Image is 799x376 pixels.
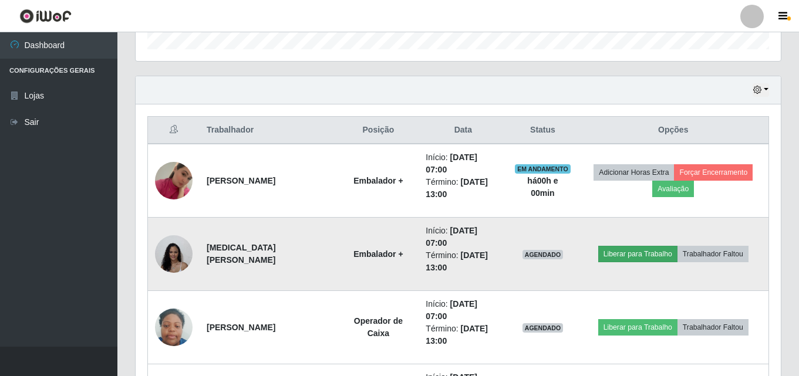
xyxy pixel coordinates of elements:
strong: [PERSON_NAME] [207,323,275,332]
li: Término: [426,323,500,347]
th: Opções [578,117,769,144]
button: Liberar para Trabalho [598,319,677,336]
button: Trabalhador Faltou [677,246,749,262]
th: Trabalhador [200,117,338,144]
span: AGENDADO [522,250,564,259]
time: [DATE] 07:00 [426,226,477,248]
th: Data [419,117,507,144]
strong: Operador de Caixa [354,316,403,338]
time: [DATE] 07:00 [426,299,477,321]
strong: há 00 h e 00 min [527,176,558,198]
button: Adicionar Horas Extra [594,164,674,181]
button: Avaliação [652,181,694,197]
button: Liberar para Trabalho [598,246,677,262]
img: CoreUI Logo [19,9,72,23]
strong: [MEDICAL_DATA][PERSON_NAME] [207,243,276,265]
strong: Embalador + [353,249,403,259]
img: 1709225632480.jpeg [155,303,193,353]
li: Término: [426,176,500,201]
strong: Embalador + [353,176,403,185]
time: [DATE] 07:00 [426,153,477,174]
span: EM ANDAMENTO [515,164,571,174]
th: Posição [338,117,419,144]
li: Término: [426,249,500,274]
button: Trabalhador Faltou [677,319,749,336]
button: Forçar Encerramento [674,164,753,181]
li: Início: [426,151,500,176]
span: AGENDADO [522,323,564,333]
li: Início: [426,298,500,323]
th: Status [507,117,578,144]
img: 1741890042510.jpeg [155,147,193,214]
li: Início: [426,225,500,249]
img: 1745229260495.jpeg [155,235,193,273]
strong: [PERSON_NAME] [207,176,275,185]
